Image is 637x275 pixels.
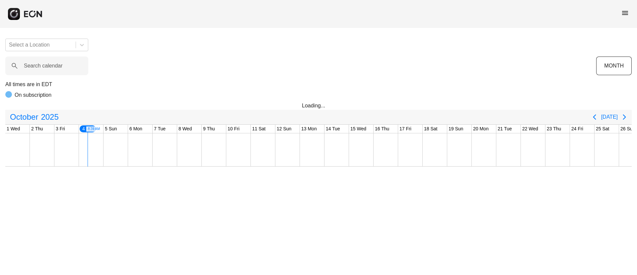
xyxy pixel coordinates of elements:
[39,110,60,124] span: 2025
[226,125,241,133] div: 10 Fri
[521,125,539,133] div: 22 Wed
[5,80,632,88] p: All times are in EDT
[153,125,167,133] div: 7 Tue
[423,125,439,133] div: 18 Sat
[24,62,63,70] label: Search calendar
[15,91,51,99] p: On subscription
[596,57,632,75] button: MONTH
[349,125,368,133] div: 15 Wed
[324,125,341,133] div: 14 Tue
[104,125,118,133] div: 5 Sun
[588,110,601,124] button: Previous page
[595,125,610,133] div: 25 Sat
[619,125,636,133] div: 26 Sun
[54,125,66,133] div: 3 Fri
[601,111,618,123] button: [DATE]
[374,125,390,133] div: 16 Thu
[300,125,318,133] div: 13 Mon
[202,125,216,133] div: 9 Thu
[79,125,97,133] div: 4 Sat
[275,125,293,133] div: 12 Sun
[6,110,63,124] button: October2025
[621,9,629,17] span: menu
[496,125,513,133] div: 21 Tue
[618,110,631,124] button: Next page
[177,125,193,133] div: 8 Wed
[398,125,413,133] div: 17 Fri
[5,125,21,133] div: 1 Wed
[251,125,267,133] div: 11 Sat
[302,102,335,110] div: Loading...
[570,125,585,133] div: 24 Fri
[128,125,144,133] div: 6 Mon
[472,125,490,133] div: 20 Mon
[447,125,464,133] div: 19 Sun
[9,110,39,124] span: October
[545,125,562,133] div: 23 Thu
[30,125,44,133] div: 2 Thu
